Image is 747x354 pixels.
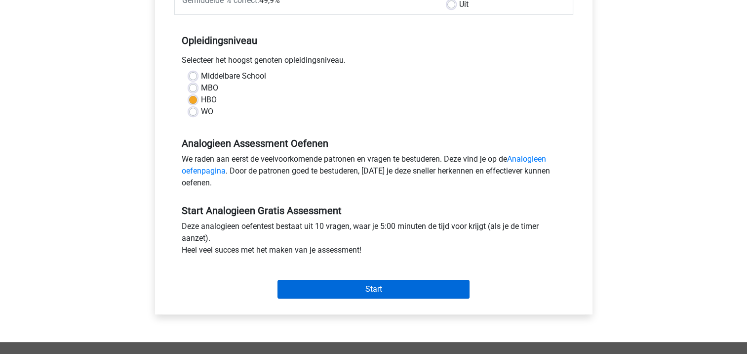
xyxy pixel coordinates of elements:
label: MBO [201,82,218,94]
label: WO [201,106,213,118]
input: Start [277,280,470,299]
h5: Analogieen Assessment Oefenen [182,137,566,149]
div: We raden aan eerst de veelvoorkomende patronen en vragen te bestuderen. Deze vind je op de . Door... [174,153,573,193]
div: Selecteer het hoogst genoten opleidingsniveau. [174,54,573,70]
label: Middelbare School [201,70,266,82]
h5: Opleidingsniveau [182,31,566,50]
label: HBO [201,94,217,106]
h5: Start Analogieen Gratis Assessment [182,205,566,217]
div: Deze analogieen oefentest bestaat uit 10 vragen, waar je 5:00 minuten de tijd voor krijgt (als je... [174,221,573,260]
